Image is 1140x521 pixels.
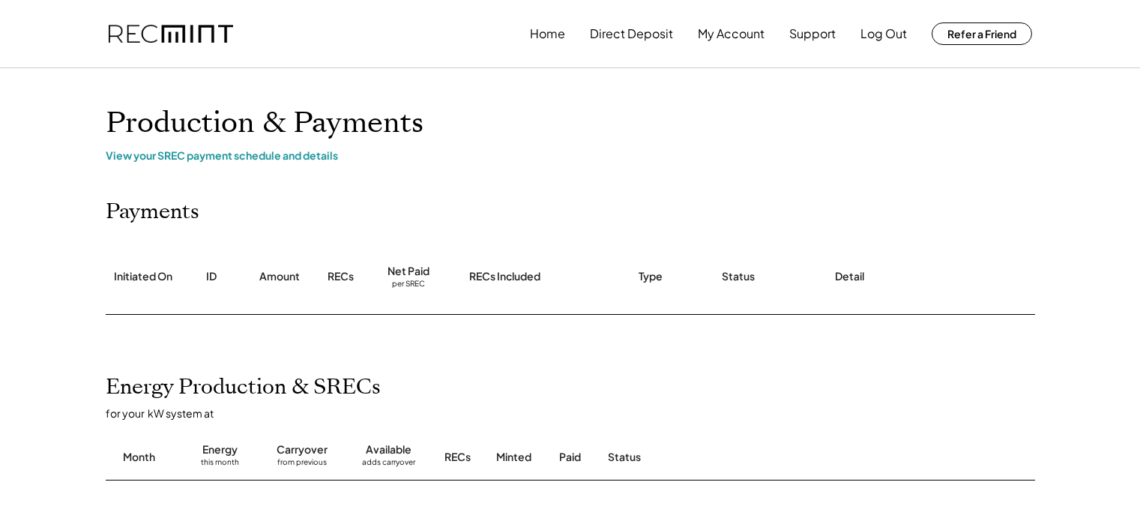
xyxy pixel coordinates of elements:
[106,199,199,225] h2: Payments
[387,264,429,279] div: Net Paid
[366,442,411,457] div: Available
[860,19,907,49] button: Log Out
[496,450,531,465] div: Minted
[109,25,233,43] img: recmint-logotype%403x.png
[106,106,1035,141] h1: Production & Payments
[114,269,172,284] div: Initiated On
[123,450,155,465] div: Month
[469,269,540,284] div: RECs Included
[106,148,1035,162] div: View your SREC payment schedule and details
[932,22,1032,45] button: Refer a Friend
[106,375,381,400] h2: Energy Production & SRECs
[277,457,327,472] div: from previous
[202,442,238,457] div: Energy
[590,19,673,49] button: Direct Deposit
[259,269,300,284] div: Amount
[277,442,328,457] div: Carryover
[392,279,425,290] div: per SREC
[835,269,864,284] div: Detail
[362,457,415,472] div: adds carryover
[206,269,217,284] div: ID
[106,406,1050,420] div: for your kW system at
[559,450,581,465] div: Paid
[201,457,239,472] div: this month
[530,19,565,49] button: Home
[639,269,663,284] div: Type
[789,19,836,49] button: Support
[698,19,764,49] button: My Account
[722,269,755,284] div: Status
[444,450,471,465] div: RECs
[328,269,354,284] div: RECs
[608,450,863,465] div: Status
